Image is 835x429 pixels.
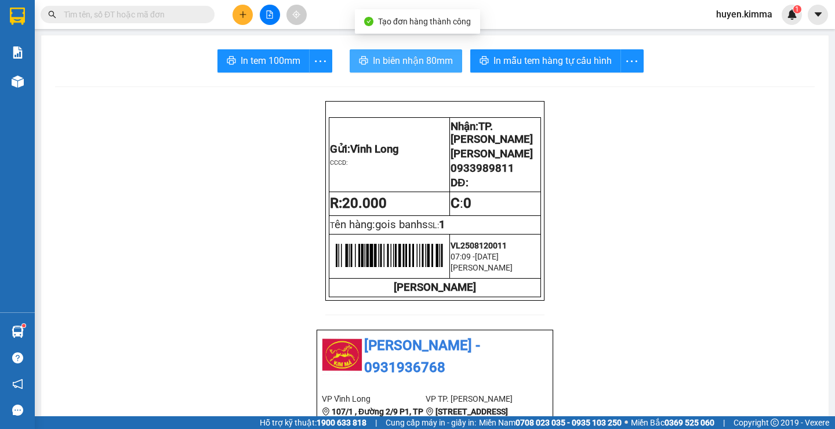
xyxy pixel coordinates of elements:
[475,252,499,261] span: [DATE]
[813,9,823,20] span: caret-down
[631,416,714,429] span: Miền Bắc
[260,416,366,429] span: Hỗ trợ kỹ thuật:
[378,17,471,26] span: Tạo đơn hàng thành công
[260,5,280,25] button: file-add
[292,10,300,19] span: aim
[350,49,462,73] button: printerIn biên nhận 80mm
[451,176,468,189] span: DĐ:
[335,218,428,231] span: ên hàng:
[266,10,274,19] span: file-add
[665,418,714,427] strong: 0369 525 060
[12,352,23,363] span: question-circle
[479,416,622,429] span: Miền Nam
[322,335,362,376] img: logo.jpg
[322,408,330,416] span: environment
[359,56,368,67] span: printer
[428,221,439,230] span: SL:
[795,5,799,13] span: 1
[342,195,387,211] span: 20.000
[317,418,366,427] strong: 1900 633 818
[330,159,348,167] span: CCCD:
[426,392,529,405] li: VP TP. [PERSON_NAME]
[322,335,548,378] li: [PERSON_NAME] - 0931936768
[625,420,628,425] span: ⚪️
[620,49,644,73] button: more
[793,5,801,13] sup: 1
[451,195,460,211] strong: C
[227,56,236,67] span: printer
[330,195,387,211] strong: R:
[470,49,621,73] button: printerIn mẫu tem hàng tự cấu hình
[451,195,471,211] span: :
[330,143,399,156] span: Gửi:
[515,418,622,427] strong: 0708 023 035 - 0935 103 250
[12,75,24,88] img: warehouse-icon
[723,416,725,429] span: |
[330,221,428,230] span: T
[451,241,507,250] span: VL2508120011
[480,56,489,67] span: printer
[451,162,514,175] span: 0933989811
[12,378,23,390] span: notification
[386,416,476,429] span: Cung cấp máy in - giấy in:
[451,147,533,160] span: [PERSON_NAME]
[375,416,377,429] span: |
[373,53,453,68] span: In biên nhận 80mm
[64,8,201,21] input: Tìm tên, số ĐT hoặc mã đơn
[463,195,471,211] span: 0
[451,263,513,272] span: [PERSON_NAME]
[233,5,253,25] button: plus
[451,252,475,261] span: 07:09 -
[451,120,533,146] span: Nhận:
[493,53,612,68] span: In mẫu tem hàng tự cấu hình
[12,326,24,338] img: warehouse-icon
[322,392,426,405] li: VP Vĩnh Long
[621,54,643,69] span: more
[10,8,25,25] img: logo-vxr
[787,9,797,20] img: icon-new-feature
[310,54,332,69] span: more
[350,143,399,156] span: Vĩnh Long
[12,405,23,416] span: message
[426,407,508,429] b: [STREET_ADDRESS][PERSON_NAME]
[22,324,26,327] sup: 1
[375,218,428,231] span: gois banhs
[426,408,434,416] span: environment
[239,10,247,19] span: plus
[364,17,373,26] span: check-circle
[771,419,779,427] span: copyright
[241,53,300,68] span: In tem 100mm
[808,5,828,25] button: caret-down
[451,120,533,146] span: TP. [PERSON_NAME]
[12,46,24,59] img: solution-icon
[439,218,445,231] span: 1
[309,49,332,73] button: more
[322,407,423,429] b: 107/1 , Đường 2/9 P1, TP Vĩnh Long
[707,7,782,21] span: huyen.kimma
[48,10,56,19] span: search
[394,281,476,294] strong: [PERSON_NAME]
[286,5,307,25] button: aim
[217,49,310,73] button: printerIn tem 100mm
